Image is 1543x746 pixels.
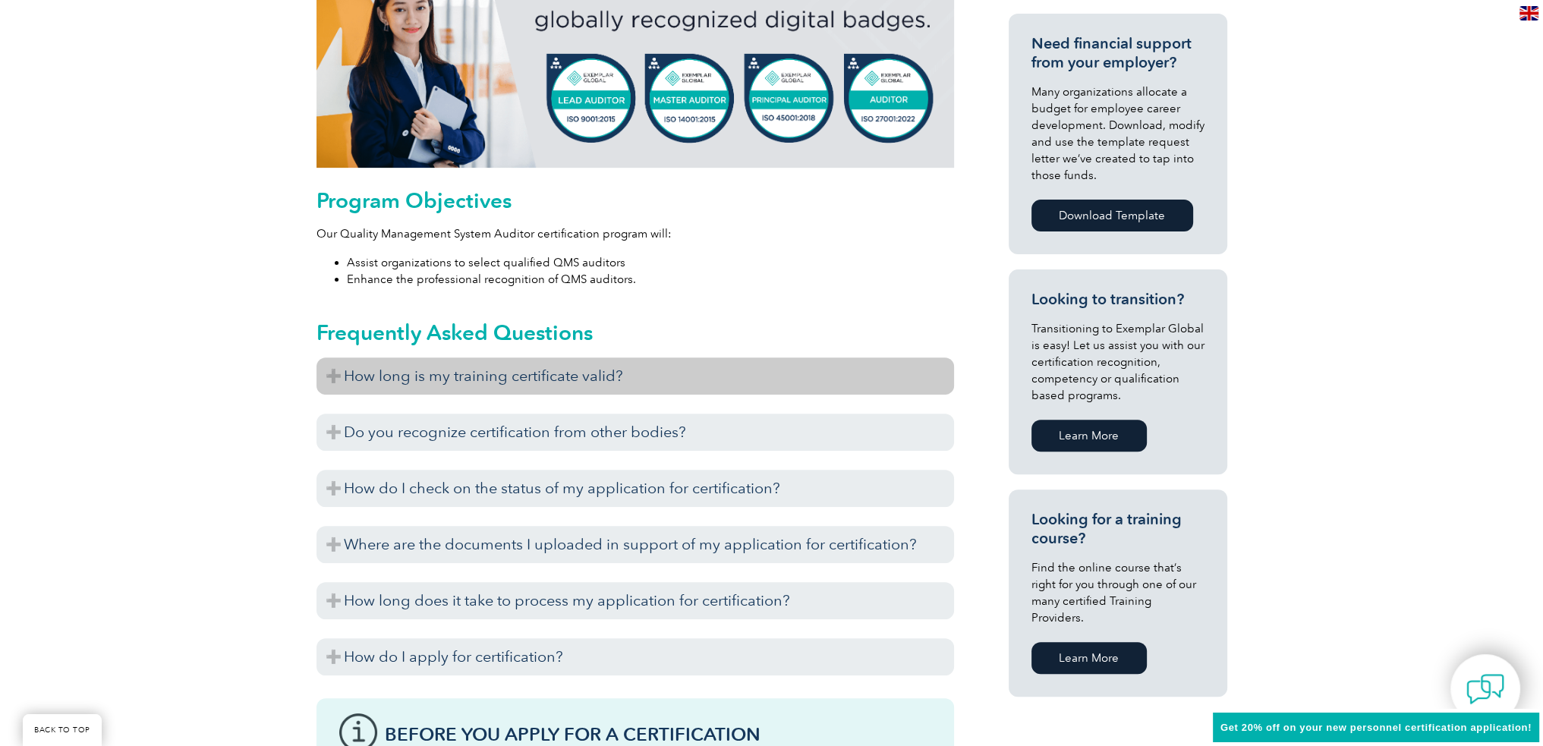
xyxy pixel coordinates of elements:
h3: Where are the documents I uploaded in support of my application for certification? [316,526,954,563]
h3: How do I check on the status of my application for certification? [316,470,954,507]
p: Our Quality Management System Auditor certification program will: [316,225,954,242]
h3: How long does it take to process my application for certification? [316,582,954,619]
a: Download Template [1031,200,1193,231]
h3: Need financial support from your employer? [1031,34,1204,72]
li: Enhance the professional recognition of QMS auditors. [347,271,954,288]
p: Many organizations allocate a budget for employee career development. Download, modify and use th... [1031,83,1204,184]
h2: Program Objectives [316,188,954,212]
h3: How long is my training certificate valid? [316,357,954,395]
a: BACK TO TOP [23,714,102,746]
span: Get 20% off on your new personnel certification application! [1220,722,1532,733]
a: Learn More [1031,420,1147,452]
p: Transitioning to Exemplar Global is easy! Let us assist you with our certification recognition, c... [1031,320,1204,404]
h3: Looking for a training course? [1031,510,1204,548]
img: en [1519,6,1538,20]
h3: Do you recognize certification from other bodies? [316,414,954,451]
p: Find the online course that’s right for you through one of our many certified Training Providers. [1031,559,1204,626]
h3: Looking to transition? [1031,290,1204,309]
h3: How do I apply for certification? [316,638,954,675]
a: Learn More [1031,642,1147,674]
h2: Frequently Asked Questions [316,320,954,345]
h3: Before You Apply For a Certification [385,725,931,744]
img: contact-chat.png [1466,670,1504,708]
li: Assist organizations to select qualified QMS auditors [347,254,954,271]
